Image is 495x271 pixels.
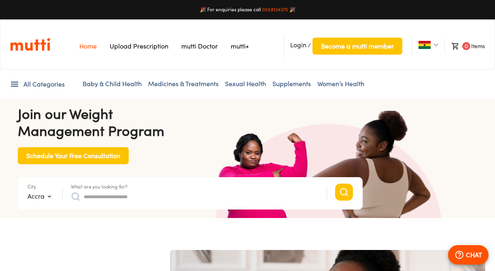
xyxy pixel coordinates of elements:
a: Supplements [272,80,311,88]
button: CHAT [448,245,489,265]
a: Navigates to mutti+ page [231,42,249,50]
a: Schedule Your Free Consultation [18,151,129,158]
label: City [28,184,36,189]
p: CHAT [466,250,482,260]
span: Become a mutti member [321,40,394,52]
a: Navigates to mutti doctor website [181,42,218,50]
label: What are you looking for? [71,184,127,189]
a: Baby & Child Health [83,80,142,88]
img: Logo [10,38,50,51]
span: Login [290,41,306,49]
div: Accra [28,190,54,203]
img: Dropdown [433,42,438,47]
button: Search [335,184,353,201]
button: Become a mutti member [312,38,402,55]
button: Schedule Your Free Consultation [18,147,129,164]
a: Navigates to Home Page [79,42,97,50]
h4: Join our Weight Management Program [18,105,363,139]
a: 0558134375 [262,6,288,13]
li: Items [444,39,485,53]
img: Ghana [419,41,431,49]
a: Navigates to Prescription Upload Page [110,42,168,50]
a: Sexual Health [225,80,266,88]
a: Women’s Health [317,80,364,88]
a: Link on the logo navigates to HomePage [10,38,50,51]
li: / [284,34,402,58]
span: 0 [462,42,470,50]
span: All Categories [23,80,65,89]
a: Medicines & Treatments [148,80,219,88]
span: Schedule Your Free Consultation [26,150,120,161]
